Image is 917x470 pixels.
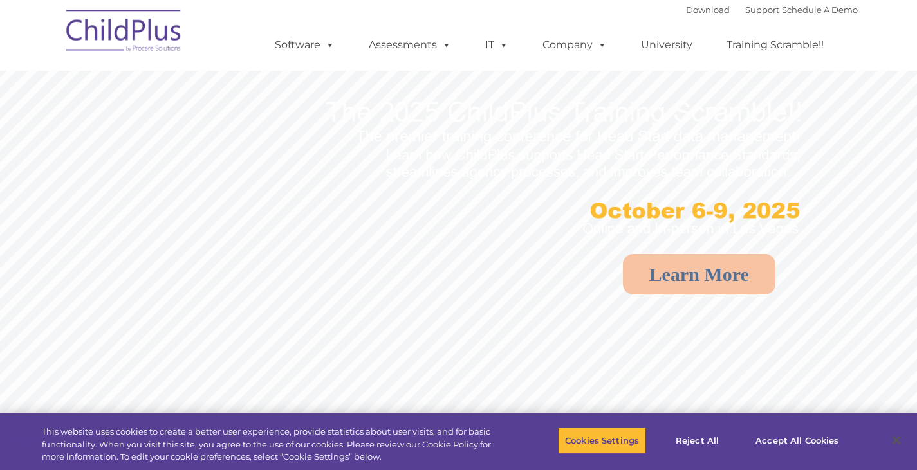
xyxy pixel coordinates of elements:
a: Training Scramble!! [714,32,837,58]
a: University [628,32,705,58]
a: Learn More [623,254,775,294]
a: IT [472,32,521,58]
a: Download [686,5,730,15]
div: This website uses cookies to create a better user experience, provide statistics about user visit... [42,426,505,464]
button: Cookies Settings [558,427,646,454]
button: Close [882,426,911,455]
a: Software [262,32,347,58]
a: Company [530,32,620,58]
a: Support [745,5,779,15]
button: Accept All Cookies [748,427,846,454]
button: Reject All [657,427,737,454]
img: ChildPlus by Procare Solutions [60,1,189,65]
font: | [686,5,858,15]
a: Assessments [356,32,464,58]
a: Schedule A Demo [782,5,858,15]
